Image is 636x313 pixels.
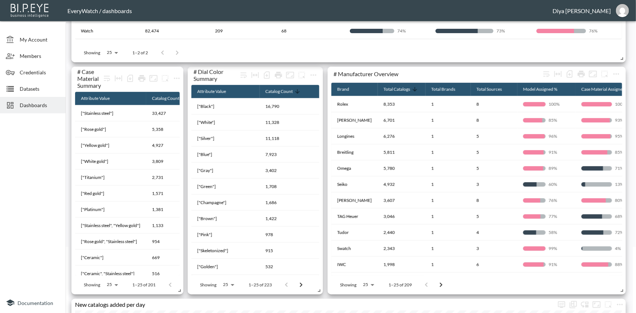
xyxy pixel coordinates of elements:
[476,85,511,94] span: Total Sources
[260,130,319,146] th: 11,118
[564,68,575,80] div: Number of rows selected for download: 209
[567,299,579,310] div: Show chart as table
[146,250,195,266] th: 669
[383,85,420,94] span: Total Catalogs
[556,299,567,310] button: more
[476,85,502,94] div: Total Sources
[261,69,273,81] div: Number of rows selected for download: 223
[431,85,455,94] div: Total Brands
[191,227,260,243] th: ["Pink"]
[67,7,553,14] div: EveryWatch / dashboards
[191,179,260,195] th: ["Green"]
[471,128,517,144] th: 5
[191,275,260,291] th: ["Beige"]
[146,153,195,169] th: 3,809
[191,259,260,275] th: ["Golden"]
[610,68,622,80] span: Chart settings
[146,202,195,218] th: 1,381
[75,250,146,266] th: ["Ceramic"]
[523,261,570,267] div: 91/100 (91%)
[171,73,183,84] button: more
[575,68,587,80] div: Print
[434,278,448,292] button: Go to next page
[191,146,260,163] th: ["Blue"]
[331,208,378,224] th: TAG Heuer
[549,229,570,235] p: 58%
[331,192,378,208] th: Patek Philippe
[471,160,517,176] th: 5
[378,160,425,176] th: 5,780
[132,50,148,56] p: 1–2 of 2
[200,282,216,288] p: Showing
[523,229,570,235] div: 58/100 (58%)
[425,208,471,224] th: 1
[75,169,146,185] th: ["Titanium"]
[260,179,319,195] th: 1,708
[579,299,591,310] div: Enable/disable chart dragging
[260,227,319,243] th: 978
[159,73,171,84] button: more
[378,128,425,144] th: 6,276
[260,195,319,211] th: 1,686
[425,144,471,160] th: 1
[425,192,471,208] th: 1
[471,273,517,289] th: 5
[425,176,471,192] th: 1
[591,299,602,310] button: Fullscreen
[6,298,60,307] a: Documentation
[84,50,100,56] p: Showing
[249,282,272,288] p: 1–25 of 223
[308,69,319,81] span: Chart settings
[614,299,626,310] span: Chart settings
[359,280,377,289] div: 25
[171,73,183,84] span: Chart settings
[549,133,570,139] p: 96%
[471,112,517,128] th: 8
[260,259,319,275] th: 532
[471,144,517,160] th: 5
[284,69,296,81] button: Fullscreen
[75,23,139,39] th: Watch
[378,112,425,128] th: 6,701
[331,273,378,289] th: Tissot
[471,208,517,224] th: 5
[260,114,319,130] th: 11,328
[536,28,616,34] div: 76/100 (76%)
[136,73,148,84] div: Print
[197,87,235,96] span: Attribute Value
[146,105,195,121] th: 33,427
[614,299,626,310] button: more
[71,301,556,308] div: New catalogs added per day
[378,144,425,160] th: 5,811
[549,181,570,187] p: 60%
[549,245,570,251] p: 99%
[523,197,570,203] div: 76/100 (76%)
[602,300,614,307] span: Attach chart to a group
[152,94,179,103] div: Catalog Count
[20,69,60,76] span: Credentials
[378,96,425,112] th: 8,353
[523,85,567,94] span: Model Assigned %
[378,273,425,289] th: 1,989
[549,197,570,203] p: 76%
[378,208,425,224] th: 3,046
[610,68,622,80] button: more
[17,300,53,306] span: Documentation
[77,68,101,89] div: # Case Material Summary
[260,275,319,291] th: 500
[471,257,517,273] th: 6
[103,48,121,57] div: 25
[75,105,146,121] th: ["Stainless steel"]
[9,2,51,18] img: bipeye-logo
[549,261,570,267] p: 91%
[132,282,156,288] p: 1–25 of 201
[331,257,378,273] th: IWC
[209,23,276,39] th: 209
[425,128,471,144] th: 1
[265,87,302,96] span: Catalog Count
[471,224,517,240] th: 4
[331,144,378,160] th: Breitling
[523,149,570,155] div: 91/100 (91%)
[549,117,570,123] p: 85%
[337,85,359,94] span: Brand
